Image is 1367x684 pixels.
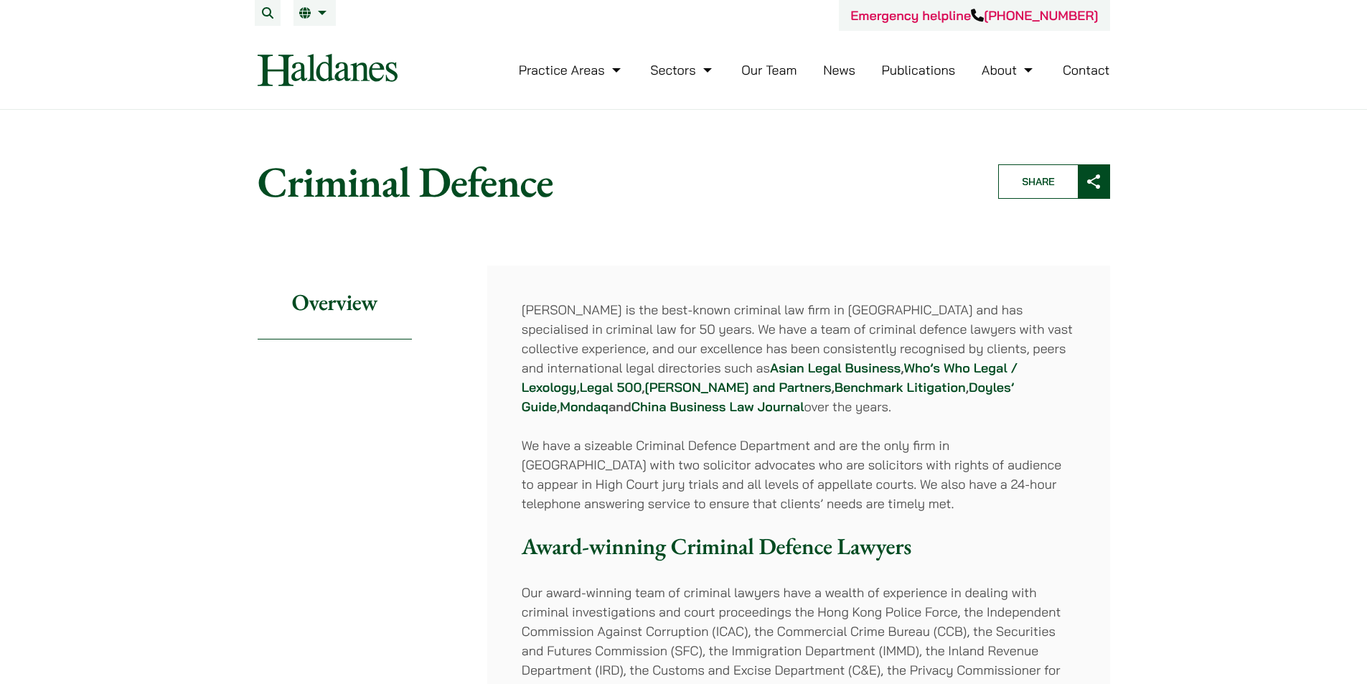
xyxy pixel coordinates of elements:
p: [PERSON_NAME] is the best-known criminal law firm in [GEOGRAPHIC_DATA] and has specialised in cri... [522,300,1076,416]
a: [PERSON_NAME] and Partners [645,379,832,395]
a: Emergency helpline[PHONE_NUMBER] [850,7,1098,24]
h3: Award-winning Criminal Defence Lawyers [522,533,1076,560]
a: About [982,62,1036,78]
img: Logo of Haldanes [258,54,398,86]
strong: , [642,379,644,395]
h2: Overview [258,266,412,339]
span: Share [999,165,1078,198]
a: Asian Legal Business [770,360,901,376]
a: Legal 500 [580,379,642,395]
button: Share [998,164,1110,199]
a: Contact [1063,62,1110,78]
strong: , [901,360,903,376]
a: News [823,62,855,78]
a: Benchmark Litigation [835,379,966,395]
h1: Criminal Defence [258,156,974,207]
a: EN [299,7,330,19]
a: Sectors [650,62,715,78]
strong: , [576,379,579,395]
a: Doyles’ Guide [522,379,1015,415]
a: China Business Law Journal [631,398,804,415]
p: We have a sizeable Criminal Defence Department and are the only firm in [GEOGRAPHIC_DATA] with tw... [522,436,1076,513]
a: Practice Areas [519,62,624,78]
a: Who’s Who Legal / Lexology [522,360,1018,395]
a: Mondaq [560,398,609,415]
strong: and [609,398,631,415]
strong: , , [831,379,969,395]
strong: , [557,398,560,415]
a: Our Team [741,62,797,78]
a: Publications [882,62,956,78]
